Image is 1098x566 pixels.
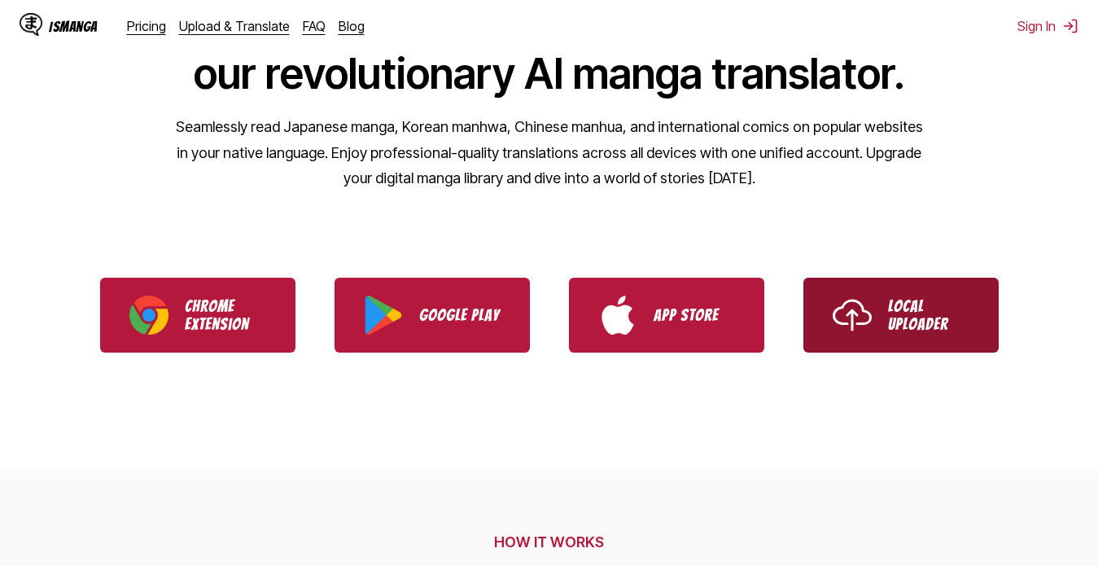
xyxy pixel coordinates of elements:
p: Google Play [419,306,501,324]
a: Pricing [127,18,166,34]
img: Sign out [1062,18,1078,34]
div: IsManga [49,19,98,34]
a: IsManga LogoIsManga [20,13,127,39]
img: App Store logo [598,296,637,335]
a: Blog [339,18,365,34]
h2: HOW IT WORKS [60,533,1039,551]
a: Download IsManga from App Store [569,278,764,353]
p: Local Uploader [888,297,969,333]
a: FAQ [303,18,326,34]
p: App Store [654,306,735,324]
a: Download IsManga from Google Play [335,278,530,353]
img: Chrome logo [129,296,168,335]
a: Download IsManga Chrome Extension [100,278,295,353]
img: IsManga Logo [20,13,42,36]
button: Sign In [1017,18,1078,34]
img: Google Play logo [364,296,403,335]
a: Upload & Translate [179,18,290,34]
p: Seamlessly read Japanese manga, Korean manhwa, Chinese manhua, and international comics on popula... [175,114,924,191]
p: Chrome Extension [185,297,266,333]
a: Use IsManga Local Uploader [803,278,999,353]
img: Upload icon [833,296,872,335]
